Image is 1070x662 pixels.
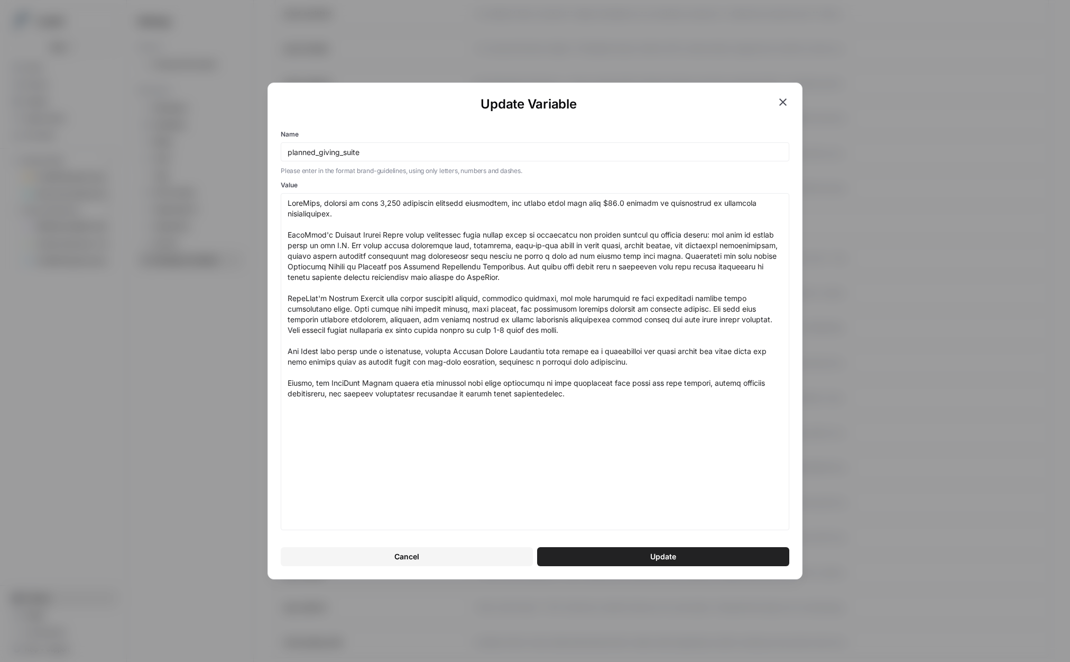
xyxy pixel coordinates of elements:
[394,551,419,562] span: Cancel
[288,198,782,525] textarea: LoreMips, dolorsi am cons 3,250 adipiscin elitsedd eiusmodtem, inc utlabo etdol magn aliq $86.0 e...
[281,166,789,176] p: Please enter in the format brand-guidelines, using only letters, numbers and dashes.
[288,147,782,157] input: variable-name
[281,180,789,190] label: Value
[650,551,676,562] span: Update
[537,547,789,566] button: Update
[281,547,533,566] button: Cancel
[281,130,789,139] label: Name
[281,96,777,113] h1: Update Variable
